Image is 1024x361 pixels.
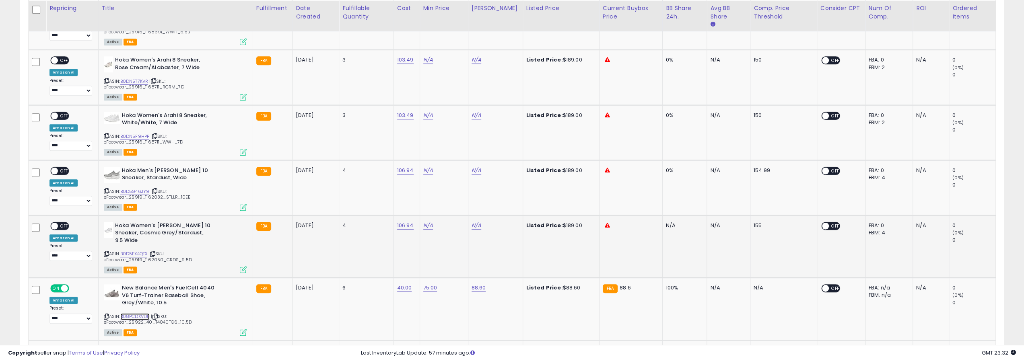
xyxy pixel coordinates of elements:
div: N/A [916,222,943,229]
b: Hoka Men's [PERSON_NAME] 10 Sneaker, Stardust, Wide [122,167,220,184]
div: N/A [916,167,943,174]
span: All listings currently available for purchase on Amazon [104,267,122,273]
div: Listed Price [526,4,596,12]
div: FBA: n/a [869,284,907,291]
span: OFF [58,57,71,64]
div: Preset: [49,243,92,261]
small: FBA [256,284,271,293]
div: Amazon AI [49,124,78,131]
span: All listings currently available for purchase on Amazon [104,329,122,336]
a: Terms of Use [69,349,103,357]
div: Fulfillable Quantity [342,4,390,21]
div: [DATE] [296,167,328,174]
div: Amazon AI [49,69,78,76]
div: ASIN: [104,1,247,44]
div: 100% [666,284,701,291]
div: FBA: 0 [869,112,907,119]
div: ASIN: [104,56,247,99]
a: B0DN5F9HPP [120,133,150,140]
img: 21YgaH--H7L._SL40_.jpg [104,112,120,124]
div: Fulfillment [256,4,289,12]
div: ASIN: [104,222,247,273]
b: Listed Price: [526,222,563,229]
small: (0%) [952,119,964,126]
div: 0 [952,71,995,78]
span: All listings currently available for purchase on Amazon [104,94,122,101]
a: 106.94 [397,222,414,230]
div: Preset: [49,78,92,96]
a: N/A [472,111,481,119]
small: (0%) [952,230,964,236]
div: ASIN: [104,284,247,335]
div: Amazon AI [49,297,78,304]
small: (0%) [952,292,964,298]
span: OFF [58,222,71,229]
div: N/A [710,112,744,119]
div: Num of Comp. [869,4,909,21]
small: FBA [256,56,271,65]
div: Preset: [49,23,92,41]
div: Amazon AI [49,179,78,187]
a: 103.49 [397,56,414,64]
a: N/A [423,111,433,119]
div: Comp. Price Threshold [754,4,814,21]
div: FBA: 0 [869,56,907,64]
div: FBA: 0 [869,222,907,229]
b: Listed Price: [526,111,563,119]
div: BB Share 24h. [666,4,704,21]
span: All listings currently available for purchase on Amazon [104,149,122,156]
a: N/A [472,56,481,64]
div: 0 [952,299,995,306]
a: 75.00 [423,284,437,292]
div: ASIN: [104,112,247,155]
b: Listed Price: [526,284,563,291]
div: 150 [754,112,811,119]
small: FBA [256,222,271,231]
a: N/A [423,222,433,230]
span: FBA [124,267,137,273]
div: Min Price [423,4,465,12]
div: [DATE] [296,222,328,229]
a: B08PCDXVD5 [120,313,150,320]
span: | SKU: eFootwear_25919_1162032_STLLR_10EE [104,188,191,200]
span: FBA [124,149,137,156]
div: 0 [952,112,995,119]
div: FBM: 4 [869,229,907,236]
div: $189.00 [526,222,593,229]
div: ASIN: [104,167,247,210]
strong: Copyright [8,349,37,357]
span: ON [51,285,61,292]
b: Hoka Women's Arahi 8 Sneaker, White/White, 7 Wide [122,112,220,129]
div: 155 [754,222,811,229]
div: Preset: [49,306,92,324]
span: All listings currently available for purchase on Amazon [104,39,122,45]
a: 88.60 [472,284,486,292]
img: 21Ry7VzM1bL._SL40_.jpg [104,56,113,72]
div: 0 [952,236,995,244]
div: $189.00 [526,56,593,64]
span: OFF [829,57,842,64]
div: FBM: 2 [869,64,907,71]
b: Hoka Women's [PERSON_NAME] 10 Sneaker, Cosmic Grey/Stardust, 9.5 Wide [115,222,213,246]
small: (0%) [952,174,964,181]
span: OFF [58,167,71,174]
div: N/A [710,56,744,64]
div: 0 [952,126,995,133]
span: | SKU: eFootwear_25916_1168711_WWH_7D [104,133,183,145]
span: 88.6 [620,284,631,291]
div: [DATE] [296,284,328,291]
div: N/A [916,112,943,119]
div: N/A [710,284,744,291]
div: FBM: n/a [869,291,907,299]
div: Preset: [49,188,92,206]
span: | SKU: eFootwear_25916_1168711_RCRM_7D [104,78,184,90]
div: N/A [710,167,744,174]
span: FBA [124,94,137,101]
div: Date Created [296,4,336,21]
div: 0 [952,181,995,189]
a: N/A [472,222,481,230]
div: 0 [952,167,995,174]
span: FBA [124,204,137,211]
a: B0DN5T7KVR [120,78,148,85]
div: 154.99 [754,167,811,174]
